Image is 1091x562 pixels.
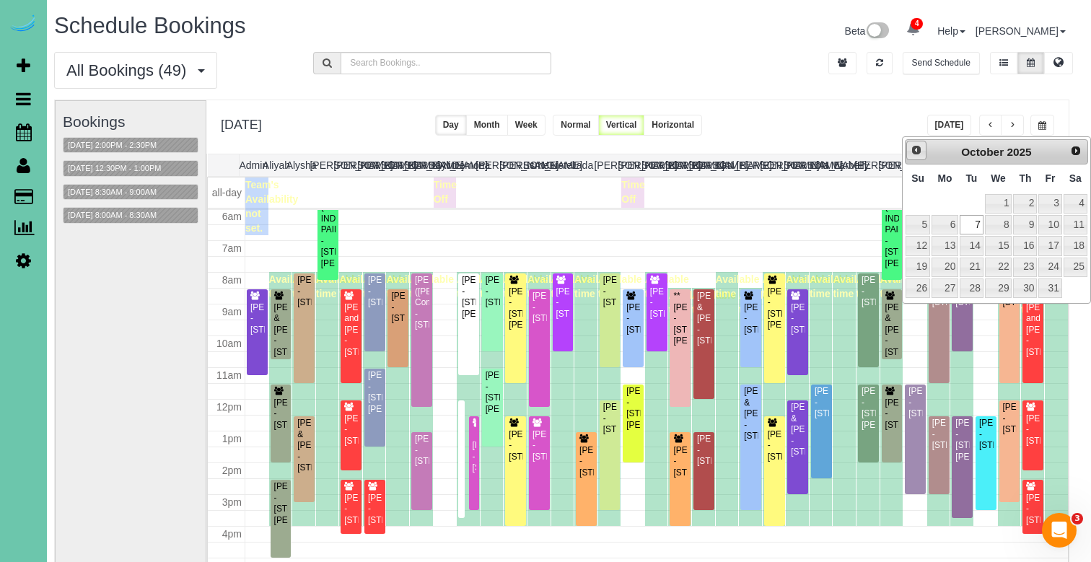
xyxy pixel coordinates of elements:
a: [PERSON_NAME] [976,25,1066,37]
a: Next [1066,141,1086,162]
span: 3pm [222,496,242,508]
th: [PERSON_NAME] [499,154,523,176]
span: Available time [880,273,924,299]
span: Sunday [911,172,924,184]
div: [PERSON_NAME] - [STREET_ADDRESS] [885,398,900,431]
a: 9 [1013,215,1037,234]
span: Available time [692,289,736,315]
span: 11am [216,369,242,381]
div: [PERSON_NAME] - [STREET_ADDRESS] [508,429,523,462]
div: **[PERSON_NAME] - [STREET_ADDRESS][PERSON_NAME] [672,291,688,346]
span: Available time [292,273,336,299]
iframe: Intercom live chat [1042,513,1077,548]
div: [PERSON_NAME] - [STREET_ADDRESS][PERSON_NAME] [626,386,641,431]
a: 30 [1013,278,1037,298]
span: Prev [911,144,922,156]
span: Available time [739,289,783,315]
span: 10am [216,338,242,349]
div: [PERSON_NAME] - [STREET_ADDRESS][PERSON_NAME] [461,275,476,320]
div: [PERSON_NAME] - [STREET_ADDRESS] [743,302,758,335]
div: [PERSON_NAME] - [STREET_ADDRESS] [908,386,923,419]
a: 20 [932,258,958,277]
div: [PERSON_NAME] and [PERSON_NAME] - [STREET_ADDRESS] [343,302,359,358]
th: Alysha [286,154,310,176]
div: [PERSON_NAME] - [STREET_ADDRESS][PERSON_NAME] [367,370,382,415]
span: Team's Availability not set. [245,179,298,234]
a: 11 [1064,215,1087,234]
div: [PERSON_NAME] - [STREET_ADDRESS][PERSON_NAME] [273,481,289,526]
button: Normal [553,115,598,136]
button: [DATE] [927,115,972,136]
input: Search Bookings.. [341,52,551,74]
a: 7 [960,215,983,234]
div: [PERSON_NAME] - [STREET_ADDRESS] [696,434,711,467]
th: Lola [807,154,831,176]
div: [PERSON_NAME] - [STREET_ADDRESS] [932,418,947,451]
th: Aliyah [263,154,286,176]
span: Available time [269,273,313,299]
span: Available time [716,273,760,299]
span: 2pm [222,465,242,476]
a: 25 [1064,258,1087,277]
th: [PERSON_NAME] [405,154,429,176]
th: [PERSON_NAME] [665,154,689,176]
span: Available time [386,273,430,299]
th: Marbelly [831,154,855,176]
div: [PERSON_NAME] - [STREET_ADDRESS] [1002,402,1017,435]
a: 22 [985,258,1012,277]
span: 9am [222,306,242,317]
th: [PERSON_NAME] [310,154,333,176]
img: New interface [865,22,889,41]
a: 5 [906,215,930,234]
button: Day [435,115,467,136]
div: [PERSON_NAME] - [STREET_ADDRESS] [367,493,382,526]
a: 13 [932,236,958,255]
th: [PERSON_NAME] [689,154,713,176]
th: [PERSON_NAME] [357,154,381,176]
th: Jada [571,154,595,176]
div: [PERSON_NAME] - [STREET_ADDRESS] [532,291,547,324]
div: [PERSON_NAME] - [STREET_ADDRESS] [790,302,805,335]
span: Available time [504,273,548,299]
button: [DATE] 8:30AM - 9:00AM [63,185,161,200]
a: 4 [1064,194,1087,214]
h3: Bookings [63,113,198,130]
a: 24 [1038,258,1061,277]
div: [PERSON_NAME] - [STREET_ADDRESS][PERSON_NAME] [485,370,500,415]
div: [PERSON_NAME] & [PERSON_NAME] - [STREET_ADDRESS] [790,402,805,457]
button: [DATE] 2:00PM - 2:30PM [63,138,161,153]
a: Help [937,25,965,37]
span: Tuesday [965,172,977,184]
span: Saturday [1069,172,1082,184]
div: [PERSON_NAME] - [STREET_ADDRESS][PERSON_NAME] [861,386,876,431]
div: [PERSON_NAME] - [STREET_ADDRESS] [1025,493,1040,526]
span: 7am [222,242,242,254]
span: All Bookings (49) [66,61,193,79]
button: Send Schedule [903,52,980,74]
span: 1pm [222,433,242,444]
div: [PERSON_NAME] - [STREET_ADDRESS] [978,418,994,451]
div: [PERSON_NAME] & [PERSON_NAME] - [STREET_ADDRESS] [743,386,758,442]
div: [PERSON_NAME] - [STREET_ADDRESS] [861,275,876,308]
div: [PERSON_NAME] - [STREET_ADDRESS] [1025,413,1040,447]
span: Available time [668,289,712,315]
button: [DATE] 12:30PM - 1:00PM [63,161,165,176]
th: [PERSON_NAME] [618,154,641,176]
span: Available time [551,273,595,299]
th: [PERSON_NAME] [760,154,784,176]
a: 19 [906,258,930,277]
th: [PERSON_NAME] [878,154,902,176]
a: 14 [960,236,983,255]
div: [PERSON_NAME] - [STREET_ADDRESS] [556,286,571,320]
span: Available time [645,273,689,299]
th: [PERSON_NAME] [641,154,665,176]
div: [PERSON_NAME] - [STREET_ADDRESS] [297,275,312,308]
span: Available time [833,273,877,299]
div: [PERSON_NAME] - [STREET_ADDRESS] [603,275,618,308]
button: All Bookings (49) [54,52,217,89]
a: 28 [960,278,983,298]
a: 8 [985,215,1012,234]
a: 6 [932,215,958,234]
a: 4 [899,14,927,45]
span: Available time [763,273,807,299]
